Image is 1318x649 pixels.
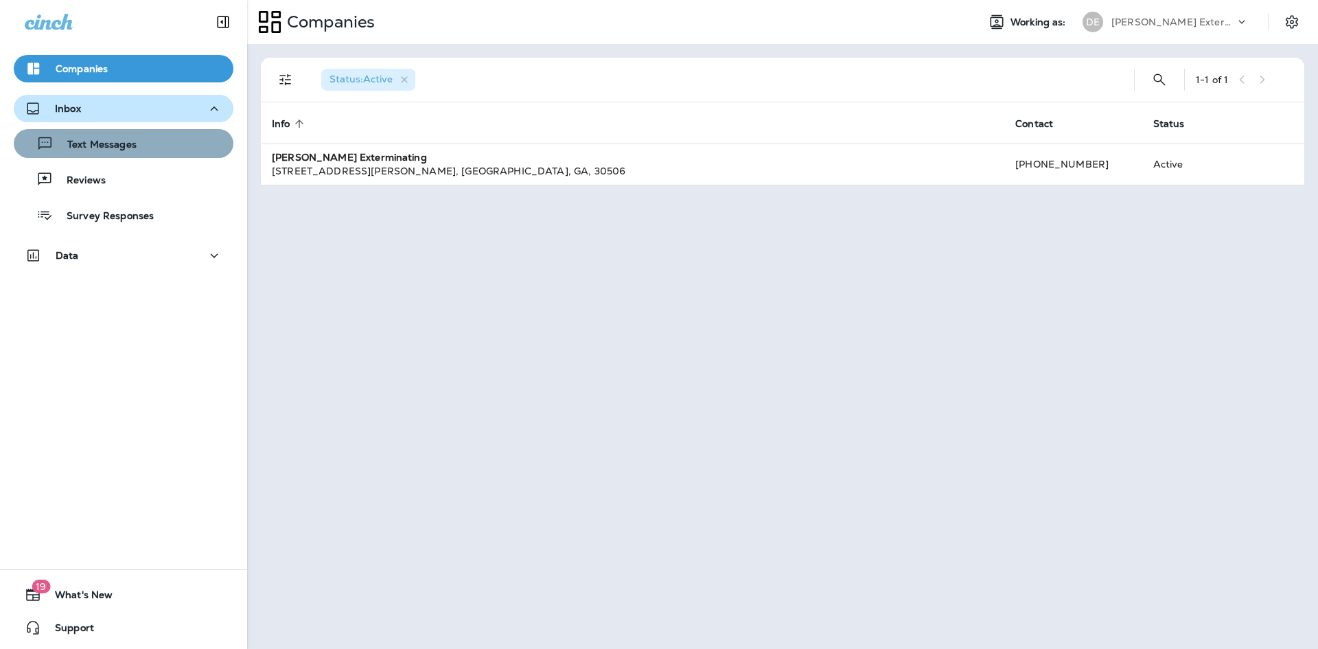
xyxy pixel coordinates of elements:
[14,581,233,608] button: 19What's New
[321,69,415,91] div: Status:Active
[53,210,154,223] p: Survey Responses
[41,622,94,639] span: Support
[272,118,290,130] span: Info
[14,165,233,194] button: Reviews
[281,12,375,32] p: Companies
[14,201,233,229] button: Survey Responses
[54,139,137,152] p: Text Messages
[32,580,50,593] span: 19
[14,242,233,269] button: Data
[1004,144,1142,185] td: [PHONE_NUMBER]
[1010,16,1069,28] span: Working as:
[1015,117,1071,130] span: Contact
[55,103,81,114] p: Inbox
[1142,144,1230,185] td: Active
[1153,118,1185,130] span: Status
[1196,74,1228,85] div: 1 - 1 of 1
[272,164,993,178] div: [STREET_ADDRESS][PERSON_NAME] , [GEOGRAPHIC_DATA] , GA , 30506
[204,8,242,36] button: Collapse Sidebar
[53,174,106,187] p: Reviews
[1083,12,1103,32] div: DE
[14,95,233,122] button: Inbox
[329,73,393,85] span: Status : Active
[272,151,427,163] strong: [PERSON_NAME] Exterminating
[56,250,79,261] p: Data
[1146,66,1173,93] button: Search Companies
[272,66,299,93] button: Filters
[1280,10,1304,34] button: Settings
[41,589,113,606] span: What's New
[272,117,308,130] span: Info
[1111,16,1235,27] p: [PERSON_NAME] Exterminating
[1153,117,1203,130] span: Status
[14,614,233,641] button: Support
[56,63,108,74] p: Companies
[1015,118,1053,130] span: Contact
[14,129,233,158] button: Text Messages
[14,55,233,82] button: Companies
